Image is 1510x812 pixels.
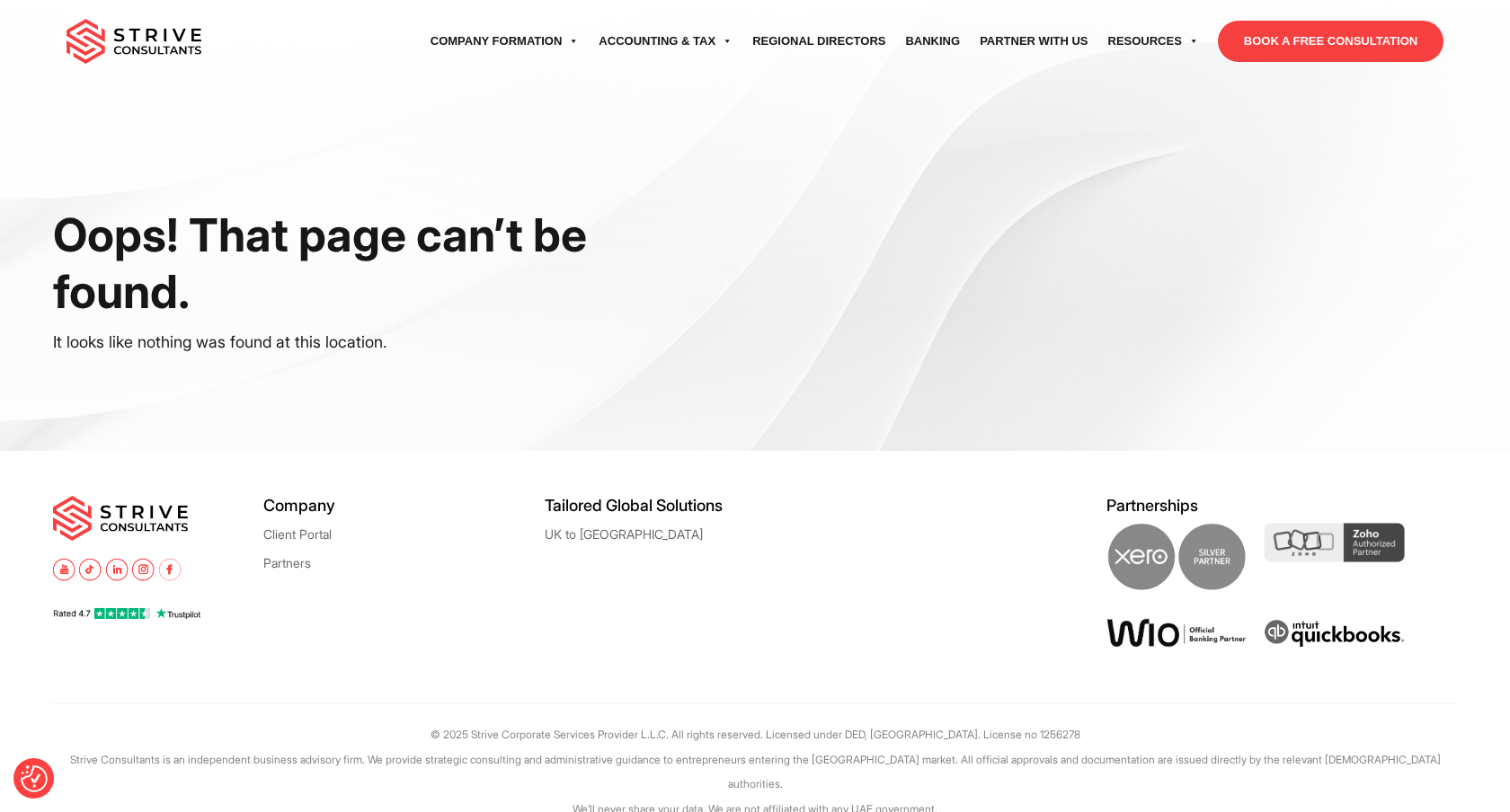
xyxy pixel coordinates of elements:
[67,19,201,64] img: main-logo.svg
[263,556,311,569] a: Partners
[53,496,188,541] img: main-logo.svg
[1106,618,1247,648] img: Wio Offical Banking Partner
[1106,496,1458,515] h5: Partnerships
[21,765,48,792] button: Consent Preferences
[53,207,657,320] h1: Oops! That page can’t be found.
[589,16,742,66] a: Accounting & Tax
[545,496,825,515] h5: Tailored Global Solutions
[21,765,48,792] img: Revisit consent button
[1264,618,1404,649] img: intuit quickbooks
[421,16,590,66] a: Company Formation
[51,722,1459,746] p: © 2025 Strive Corporate Services Provider L.L.C. All rights reserved. Licensed under DED, [GEOGRA...
[51,747,1459,797] p: Strive Consultants is an independent business advisory firm. We provide strategic consulting and ...
[742,16,895,66] a: Regional Directors
[263,527,332,541] a: Client Portal
[1218,21,1443,62] a: BOOK A FREE CONSULTATION
[263,496,544,515] h5: Company
[545,527,703,541] a: UK to [GEOGRAPHIC_DATA]
[53,329,657,356] p: It looks like nothing was found at this location.
[1264,523,1404,562] img: Zoho Partner
[970,16,1097,66] a: Partner with Us
[895,16,970,66] a: Banking
[1098,16,1209,66] a: Resources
